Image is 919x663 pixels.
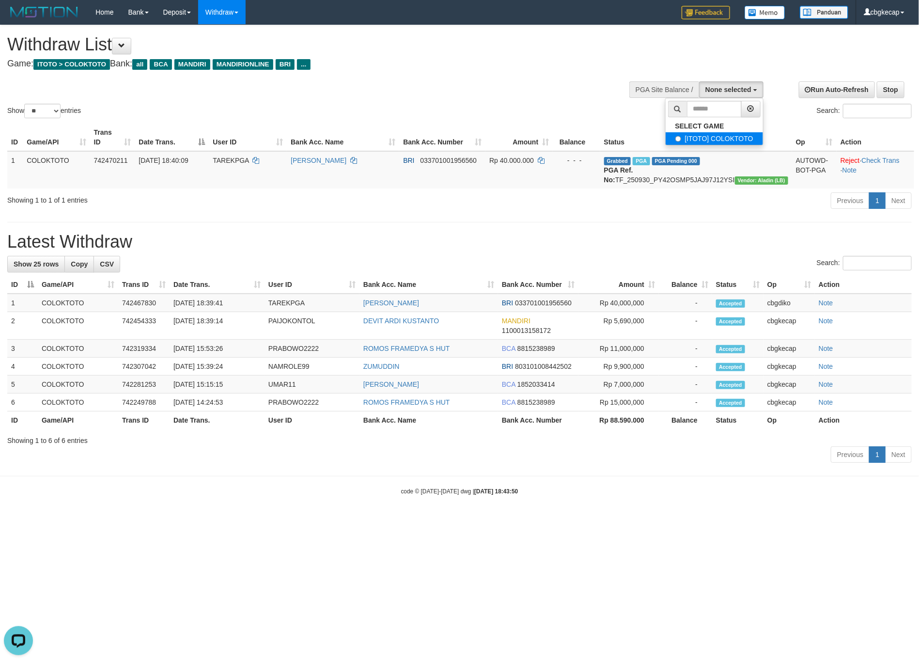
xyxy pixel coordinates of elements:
td: [DATE] 15:15:15 [170,376,265,394]
td: - [659,312,712,340]
span: Copy 1100013158172 to clipboard [502,327,551,334]
th: Action [837,124,914,151]
a: 1 [869,446,886,463]
a: ROMOS FRAMEDYA S HUT [363,345,450,352]
td: AUTOWD-BOT-PGA [792,151,837,189]
td: [DATE] 18:39:41 [170,294,265,312]
label: [ITOTO] COLOKTOTO [666,132,763,145]
th: Op: activate to sort column ascending [763,276,815,294]
td: COLOKTOTO [38,358,118,376]
td: TF_250930_PY42OSMP5JAJ97J12YSI [600,151,792,189]
td: 4 [7,358,38,376]
th: ID: activate to sort column descending [7,276,38,294]
b: SELECT GAME [675,122,724,130]
td: cbgkecap [763,312,815,340]
td: 742454333 [118,312,170,340]
td: [DATE] 18:39:14 [170,312,265,340]
button: Open LiveChat chat widget [4,4,33,33]
span: Copy 1852033414 to clipboard [517,380,555,388]
a: [PERSON_NAME] [363,380,419,388]
th: ID [7,411,38,429]
div: Showing 1 to 6 of 6 entries [7,432,912,445]
th: Amount: activate to sort column ascending [485,124,553,151]
a: Check Trans [862,157,900,164]
span: None selected [705,86,751,94]
td: 1 [7,151,23,189]
td: COLOKTOTO [38,394,118,411]
th: Game/API: activate to sort column ascending [23,124,90,151]
a: Previous [831,192,870,209]
a: Stop [877,81,904,98]
th: Game/API: activate to sort column ascending [38,276,118,294]
span: BRI [502,363,513,370]
th: Trans ID: activate to sort column ascending [118,276,170,294]
th: Trans ID: activate to sort column ascending [90,124,135,151]
span: Grabbed [604,157,631,165]
span: Copy 803101008442502 to clipboard [515,363,572,370]
span: MANDIRI [174,59,210,70]
img: Button%20Memo.svg [745,6,785,19]
th: Date Trans.: activate to sort column descending [135,124,209,151]
span: Copy 033701001956560 to clipboard [515,299,572,307]
td: PAIJOKONTOL [265,312,359,340]
a: Note [819,398,833,406]
input: [ITOTO] COLOKTOTO [675,136,682,142]
td: 2 [7,312,38,340]
th: User ID [265,411,359,429]
th: Status [712,411,763,429]
td: PRABOWO2222 [265,340,359,358]
a: [PERSON_NAME] [363,299,419,307]
th: Action [815,276,912,294]
th: User ID: activate to sort column ascending [209,124,287,151]
span: MANDIRIONLINE [213,59,273,70]
span: BRI [502,299,513,307]
td: 742281253 [118,376,170,394]
a: Next [885,446,912,463]
span: MANDIRI [502,317,530,325]
td: Rp 5,690,000 [578,312,659,340]
td: 5 [7,376,38,394]
a: Run Auto-Refresh [799,81,875,98]
span: Vendor URL: https://dashboard.q2checkout.com/secure [735,176,788,185]
td: - [659,394,712,411]
td: cbgkecap [763,358,815,376]
span: Show 25 rows [14,260,59,268]
td: 742249788 [118,394,170,411]
td: Rp 15,000,000 [578,394,659,411]
a: 1 [869,192,886,209]
a: ZUMUDDIN [363,363,400,370]
input: Search: [843,104,912,118]
th: Op: activate to sort column ascending [792,124,837,151]
th: Trans ID [118,411,170,429]
label: Search: [817,256,912,270]
td: [DATE] 14:24:53 [170,394,265,411]
span: TAREKPGA [213,157,249,164]
strong: [DATE] 18:43:50 [474,488,518,495]
span: Accepted [716,317,745,326]
span: BCA [150,59,171,70]
th: Action [815,411,912,429]
th: Bank Acc. Number: activate to sort column ascending [498,276,578,294]
span: Copy 8815238989 to clipboard [517,398,555,406]
th: Date Trans.: activate to sort column ascending [170,276,265,294]
span: ITOTO > COLOKTOTO [33,59,110,70]
div: PGA Site Balance / [629,81,699,98]
td: 742307042 [118,358,170,376]
a: Note [819,317,833,325]
span: PGA Pending [652,157,701,165]
span: Accepted [716,300,745,308]
span: BRI [403,157,414,164]
td: COLOKTOTO [38,376,118,394]
td: cbgkecap [763,376,815,394]
span: BCA [502,380,515,388]
td: Rp 7,000,000 [578,376,659,394]
a: Note [819,380,833,388]
span: 742470211 [94,157,128,164]
th: Balance [553,124,600,151]
label: Show entries [7,104,81,118]
img: panduan.png [800,6,848,19]
h4: Game: Bank: [7,59,603,69]
td: 3 [7,340,38,358]
span: Rp 40.000.000 [489,157,534,164]
td: COLOKTOTO [38,340,118,358]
